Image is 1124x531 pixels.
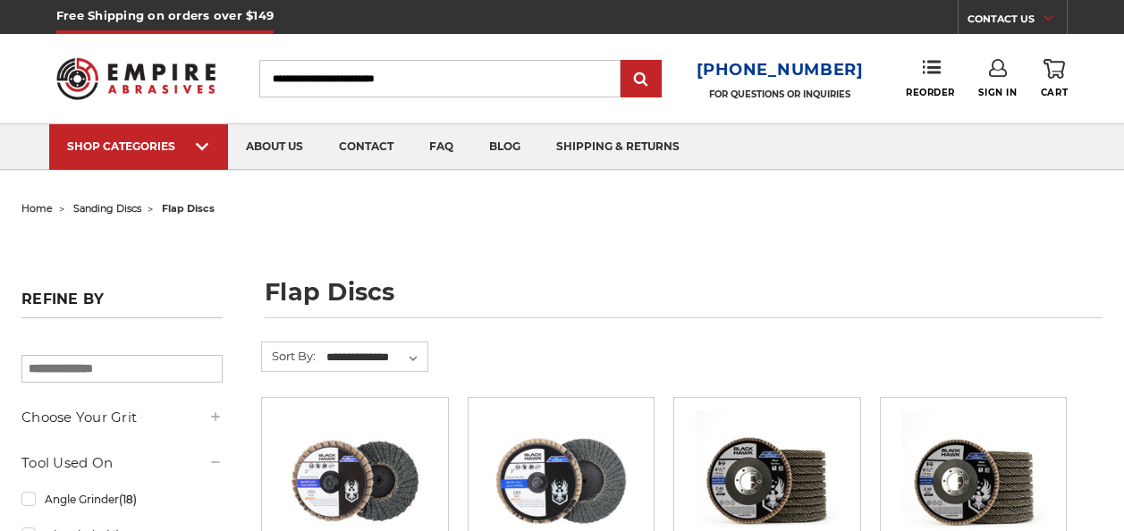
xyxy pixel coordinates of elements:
[162,202,215,215] span: flap discs
[1041,59,1068,98] a: Cart
[906,87,955,98] span: Reorder
[538,124,697,170] a: shipping & returns
[697,57,864,83] a: [PHONE_NUMBER]
[1041,87,1068,98] span: Cart
[978,87,1017,98] span: Sign In
[697,88,864,100] p: FOR QUESTIONS OR INQUIRIES
[968,9,1067,34] a: CONTACT US
[411,124,471,170] a: faq
[906,59,955,97] a: Reorder
[21,202,53,215] a: home
[73,202,141,215] a: sanding discs
[21,484,223,515] a: Angle Grinder
[67,139,210,153] div: SHOP CATEGORIES
[21,452,223,474] h5: Tool Used On
[324,344,427,371] select: Sort By:
[471,124,538,170] a: blog
[56,47,216,110] img: Empire Abrasives
[228,124,321,170] a: about us
[623,62,659,97] input: Submit
[321,124,411,170] a: contact
[21,291,223,318] h5: Refine by
[21,407,223,428] h5: Choose Your Grit
[262,342,316,369] label: Sort By:
[119,493,137,506] span: (18)
[265,280,1103,318] h1: flap discs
